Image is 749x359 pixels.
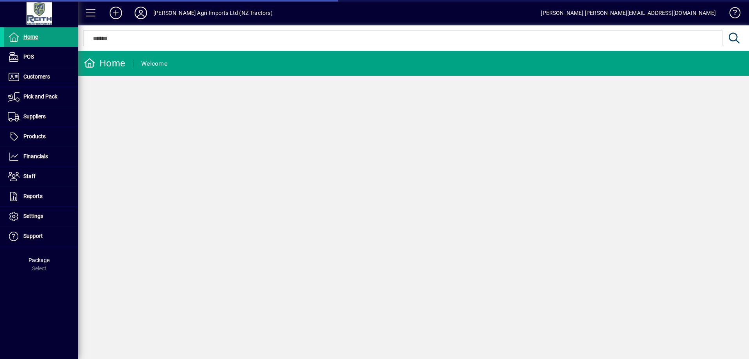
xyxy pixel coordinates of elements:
div: Welcome [141,57,167,70]
button: Profile [128,6,153,20]
div: [PERSON_NAME] [PERSON_NAME][EMAIL_ADDRESS][DOMAIN_NAME] [541,7,716,19]
span: Reports [23,193,43,199]
span: Suppliers [23,113,46,120]
span: Home [23,34,38,40]
span: Support [23,233,43,239]
a: Reports [4,187,78,206]
div: Home [84,57,125,70]
a: Knowledge Base [724,2,739,27]
a: Financials [4,147,78,166]
span: Staff [23,173,35,179]
a: Support [4,227,78,246]
span: Financials [23,153,48,159]
a: Customers [4,67,78,87]
a: Products [4,127,78,146]
span: Customers [23,73,50,80]
button: Add [103,6,128,20]
span: Package [28,257,50,263]
div: [PERSON_NAME] Agri-Imports Ltd (NZ Tractors) [153,7,273,19]
a: POS [4,47,78,67]
span: Pick and Pack [23,93,57,100]
a: Settings [4,207,78,226]
a: Staff [4,167,78,186]
span: Settings [23,213,43,219]
span: Products [23,133,46,139]
a: Suppliers [4,107,78,127]
a: Pick and Pack [4,87,78,107]
span: POS [23,54,34,60]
